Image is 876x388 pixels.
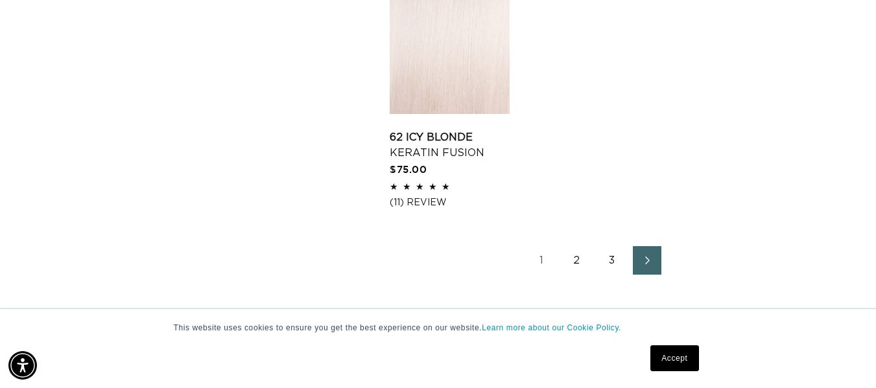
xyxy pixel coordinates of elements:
nav: Pagination [390,246,799,275]
a: 62 Icy Blonde Keratin Fusion [390,130,510,161]
a: Page 1 [528,246,556,275]
p: This website uses cookies to ensure you get the best experience on our website. [174,322,703,334]
a: Next page [633,246,661,275]
a: Learn more about our Cookie Policy. [482,323,621,332]
div: Accessibility Menu [8,351,37,380]
a: Accept [650,345,698,371]
iframe: Chat Widget [811,326,876,388]
a: Page 3 [598,246,626,275]
a: Page 2 [563,246,591,275]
